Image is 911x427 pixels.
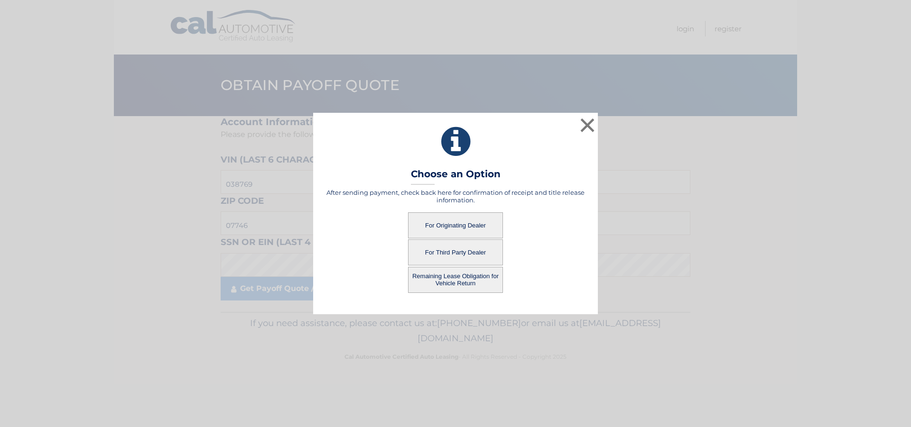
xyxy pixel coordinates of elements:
[411,168,501,185] h3: Choose an Option
[408,239,503,265] button: For Third Party Dealer
[325,189,586,204] h5: After sending payment, check back here for confirmation of receipt and title release information.
[408,212,503,238] button: For Originating Dealer
[578,116,597,135] button: ×
[408,267,503,293] button: Remaining Lease Obligation for Vehicle Return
